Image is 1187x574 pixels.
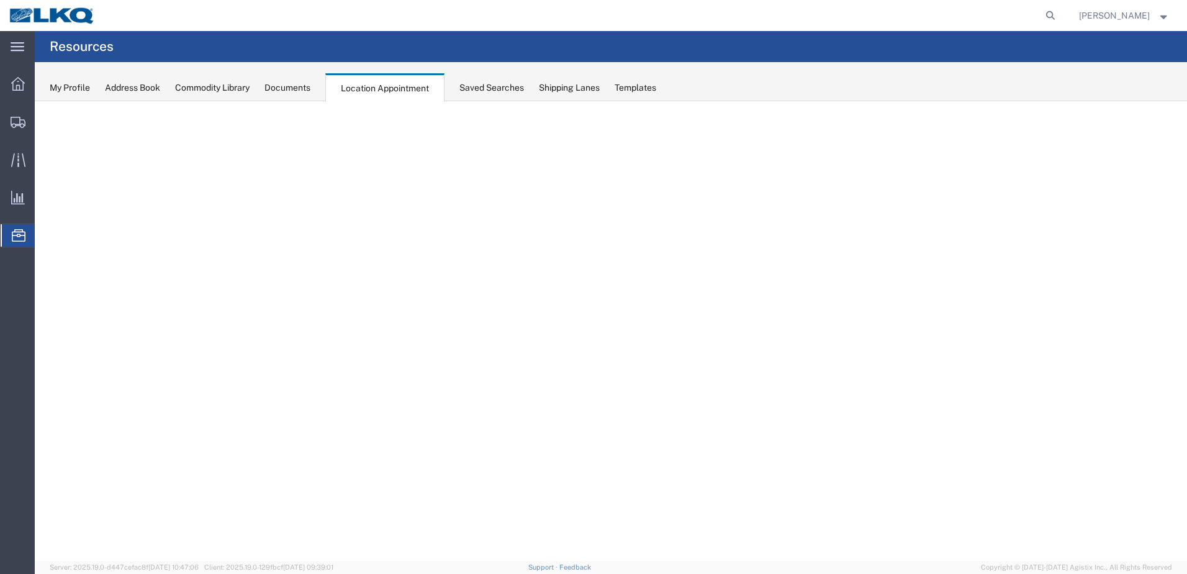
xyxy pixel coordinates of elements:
span: Copyright © [DATE]-[DATE] Agistix Inc., All Rights Reserved [981,562,1172,573]
span: [DATE] 10:47:06 [148,563,199,571]
div: Commodity Library [175,81,250,94]
div: Location Appointment [325,73,445,102]
span: Adrienne Brown [1079,9,1150,22]
iframe: FS Legacy Container [35,101,1187,561]
span: Server: 2025.19.0-d447cefac8f [50,563,199,571]
h4: Resources [50,31,114,62]
div: Shipping Lanes [539,81,600,94]
button: [PERSON_NAME] [1078,8,1170,23]
div: Documents [264,81,310,94]
a: Feedback [559,563,591,571]
div: My Profile [50,81,90,94]
img: logo [9,6,96,25]
span: Client: 2025.19.0-129fbcf [204,563,333,571]
a: Support [528,563,559,571]
span: [DATE] 09:39:01 [283,563,333,571]
div: Templates [615,81,656,94]
div: Address Book [105,81,160,94]
div: Saved Searches [459,81,524,94]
